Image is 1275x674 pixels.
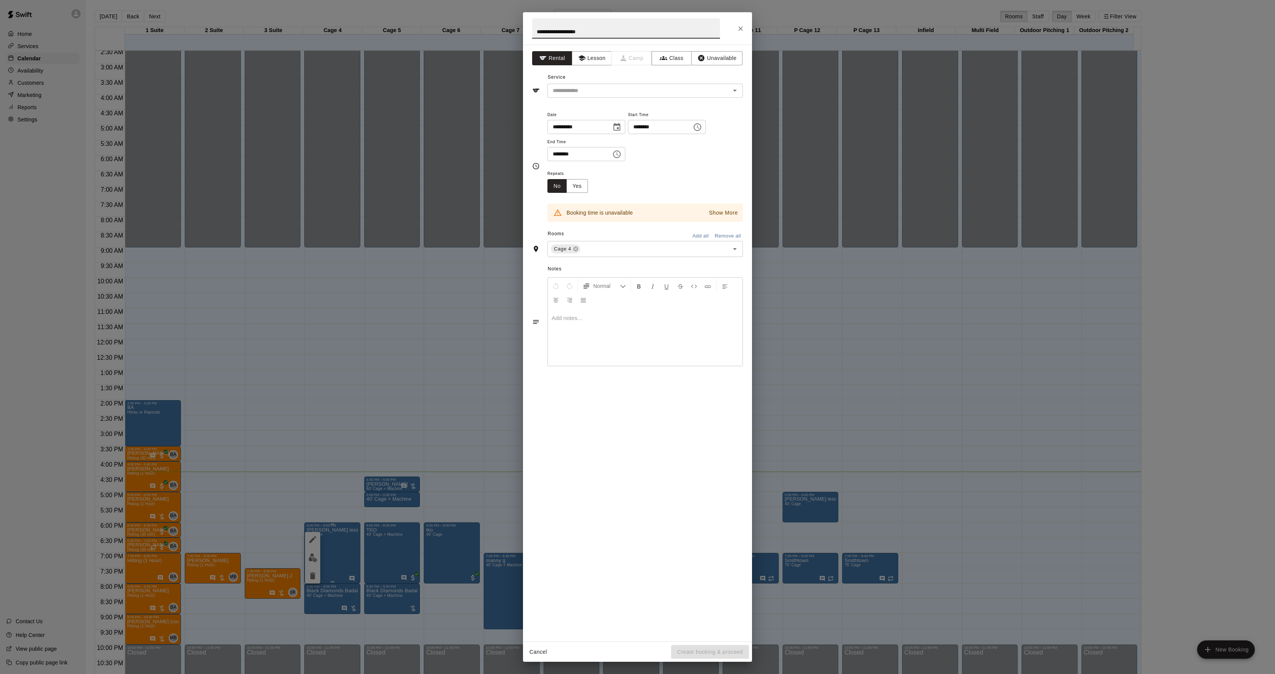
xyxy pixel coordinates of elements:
button: Center Align [549,293,562,307]
button: Formatting Options [579,279,629,293]
button: Right Align [563,293,576,307]
button: Justify Align [577,293,590,307]
button: Open [729,85,740,96]
span: Repeats [547,169,594,179]
span: Cage 4 [551,245,574,253]
button: Add all [688,230,713,242]
button: Format Bold [633,279,646,293]
svg: Rooms [532,245,540,253]
div: outlined button group [547,179,588,193]
button: Rental [532,51,572,65]
button: Choose time, selected time is 6:00 PM [690,120,705,135]
button: Close [734,22,747,36]
button: Redo [563,279,576,293]
span: Service [548,74,566,80]
button: Cancel [526,645,550,659]
span: Camps can only be created in the Services page [612,51,652,65]
button: Open [729,244,740,254]
button: Remove all [713,230,743,242]
button: Class [652,51,692,65]
span: Start Time [628,110,706,120]
button: Format Italics [646,279,659,293]
span: Normal [593,282,620,290]
button: Insert Link [701,279,714,293]
button: Lesson [572,51,612,65]
p: Show More [709,209,738,217]
button: Choose time, selected time is 8:00 PM [609,147,625,162]
button: Show More [707,207,740,218]
button: No [547,179,567,193]
div: Booking time is unavailable [566,206,633,220]
button: Choose date, selected date is Sep 12, 2025 [609,120,625,135]
button: Format Strikethrough [674,279,687,293]
svg: Timing [532,162,540,170]
button: Undo [549,279,562,293]
span: Rooms [548,231,564,236]
span: Notes [548,263,743,275]
button: Yes [566,179,588,193]
button: Insert Code [688,279,700,293]
button: Format Underline [660,279,673,293]
span: End Time [547,137,625,147]
svg: Service [532,87,540,94]
button: Unavailable [691,51,742,65]
div: Cage 4 [551,244,580,254]
button: Left Align [718,279,731,293]
span: Date [547,110,625,120]
svg: Notes [532,318,540,326]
